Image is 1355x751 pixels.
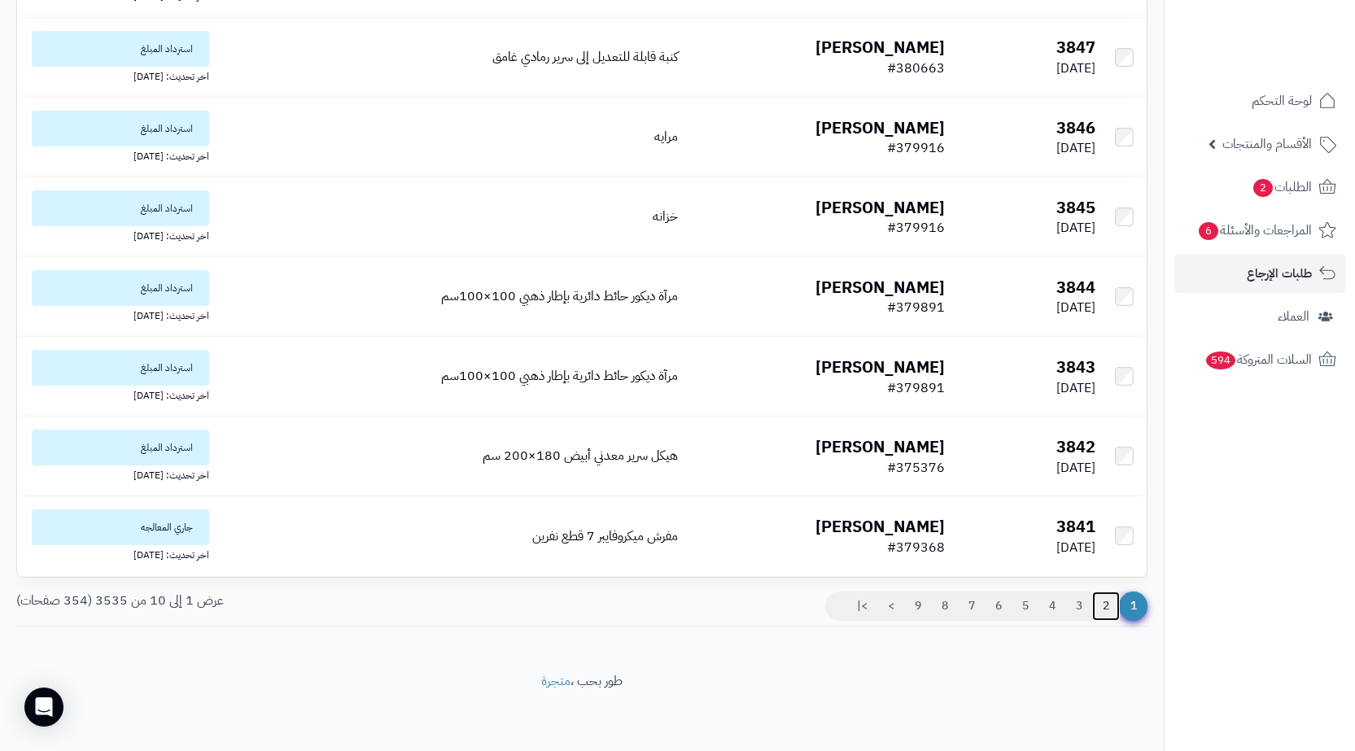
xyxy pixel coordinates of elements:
[815,275,945,299] b: [PERSON_NAME]
[32,509,209,545] span: جاري المعالجه
[1056,116,1095,140] b: 3846
[1056,378,1095,398] span: [DATE]
[1056,538,1095,557] span: [DATE]
[1222,133,1312,155] span: الأقسام والمنتجات
[441,366,678,386] a: مرآة ديكور حائط دائرية بإطار ذهبي 100×100سم
[815,514,945,539] b: [PERSON_NAME]
[877,592,905,621] a: >
[815,355,945,379] b: [PERSON_NAME]
[1119,592,1147,621] span: 1
[887,538,945,557] span: #379368
[541,671,570,691] a: متجرة
[887,378,945,398] span: #379891
[32,31,209,67] span: استرداد المبلغ
[887,218,945,238] span: #379916
[32,270,209,306] span: استرداد المبلغ
[1252,90,1312,112] span: لوحة التحكم
[1056,355,1095,379] b: 3843
[815,116,945,140] b: [PERSON_NAME]
[32,350,209,386] span: استرداد المبلغ
[1038,592,1066,621] a: 4
[1197,219,1312,242] span: المراجعات والأسئلة
[492,47,678,67] a: كنبة قابلة للتعديل إلى سرير رمادي غامق
[1244,37,1340,72] img: logo-2.png
[32,430,209,465] span: استرداد المبلغ
[4,592,582,610] div: عرض 1 إلى 10 من 3535 (354 صفحات)
[887,138,945,158] span: #379916
[1056,275,1095,299] b: 3844
[1056,434,1095,459] b: 3842
[24,386,209,403] div: اخر تحديث: [DATE]
[24,306,209,323] div: اخر تحديث: [DATE]
[441,286,678,306] a: مرآة ديكور حائط دائرية بإطار ذهبي 100×100سم
[1056,218,1095,238] span: [DATE]
[887,458,945,478] span: #375376
[1056,298,1095,317] span: [DATE]
[1056,35,1095,59] b: 3847
[1174,254,1345,293] a: طلبات الإرجاع
[653,207,678,226] a: خزانه
[815,35,945,59] b: [PERSON_NAME]
[931,592,959,621] a: 8
[1056,514,1095,539] b: 3841
[532,526,678,546] a: مفرش ميكروفايبر 7 قطع نفرين
[1065,592,1093,621] a: 3
[32,190,209,226] span: استرداد المبلغ
[483,446,678,465] a: هيكل سرير معدني أبيض 180×200 سم
[1204,348,1312,371] span: السلات المتروكة
[985,592,1012,621] a: 6
[1092,592,1120,621] a: 2
[24,226,209,243] div: اخر تحديث: [DATE]
[1174,211,1345,250] a: المراجعات والأسئلة6
[1174,168,1345,207] a: الطلبات2
[1252,176,1312,199] span: الطلبات
[1253,179,1274,198] span: 2
[654,127,678,146] a: مرايه
[24,465,209,482] div: اخر تحديث: [DATE]
[1206,351,1236,370] span: 594
[887,59,945,78] span: #380663
[1056,458,1095,478] span: [DATE]
[846,592,878,621] a: >|
[24,688,63,727] div: Open Intercom Messenger
[1174,297,1345,336] a: العملاء
[1056,195,1095,220] b: 3845
[1174,81,1345,120] a: لوحة التحكم
[958,592,986,621] a: 7
[1247,262,1312,285] span: طلبات الإرجاع
[32,111,209,146] span: استرداد المبلغ
[1056,59,1095,78] span: [DATE]
[887,298,945,317] span: #379891
[1174,340,1345,379] a: السلات المتروكة594
[24,146,209,164] div: اخر تحديث: [DATE]
[24,545,209,562] div: اخر تحديث: [DATE]
[24,67,209,84] div: اخر تحديث: [DATE]
[1199,222,1219,241] span: 6
[815,195,945,220] b: [PERSON_NAME]
[1278,305,1309,328] span: العملاء
[1056,138,1095,158] span: [DATE]
[815,434,945,459] b: [PERSON_NAME]
[1012,592,1039,621] a: 5
[904,592,932,621] a: 9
